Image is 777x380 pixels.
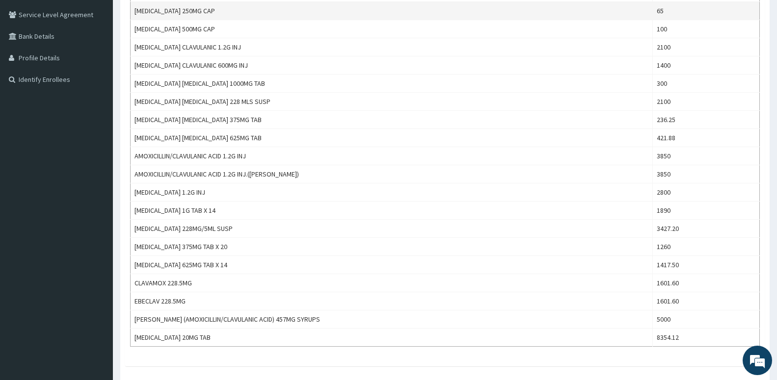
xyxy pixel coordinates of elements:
td: 2100 [652,93,759,111]
td: [MEDICAL_DATA] [MEDICAL_DATA] 625MG TAB [131,129,653,147]
img: d_794563401_company_1708531726252_794563401 [18,49,40,74]
td: [MEDICAL_DATA] 228MG/5ML SUSP [131,220,653,238]
td: AMOXICILLIN/CLAVULANIC ACID 1.2G INJ [131,147,653,165]
td: 2100 [652,38,759,56]
td: 65 [652,2,759,20]
td: 3427.20 [652,220,759,238]
td: 100 [652,20,759,38]
td: 1400 [652,56,759,75]
td: EBECLAV 228.5MG [131,292,653,310]
td: [MEDICAL_DATA] 20MG TAB [131,329,653,347]
td: [MEDICAL_DATA] [MEDICAL_DATA] 228 MLS SUSP [131,93,653,111]
td: 1890 [652,202,759,220]
td: [MEDICAL_DATA] 500MG CAP [131,20,653,38]
td: [MEDICAL_DATA] 1G TAB X 14 [131,202,653,220]
td: 5000 [652,310,759,329]
div: Minimize live chat window [161,5,185,28]
td: 1601.60 [652,274,759,292]
td: CLAVAMOX 228.5MG [131,274,653,292]
td: [MEDICAL_DATA] [MEDICAL_DATA] 375MG TAB [131,111,653,129]
td: AMOXICILLIN/CLAVULANIC ACID 1.2G INJ.([PERSON_NAME]) [131,165,653,183]
td: [MEDICAL_DATA] 625MG TAB X 14 [131,256,653,274]
textarea: Type your message and hit 'Enter' [5,268,187,302]
td: 1260 [652,238,759,256]
td: [MEDICAL_DATA] 1.2G INJ [131,183,653,202]
td: [MEDICAL_DATA] CLAVULANIC 1.2G INJ [131,38,653,56]
td: [MEDICAL_DATA] CLAVULANIC 600MG INJ [131,56,653,75]
span: We're online! [57,124,135,223]
td: [PERSON_NAME] (AMOXICILLIN/CLAVULANIC ACID) 457MG SYRUPS [131,310,653,329]
td: 236.25 [652,111,759,129]
td: 3850 [652,165,759,183]
div: Chat with us now [51,55,165,68]
td: 1601.60 [652,292,759,310]
td: 300 [652,75,759,93]
td: 421.88 [652,129,759,147]
td: 2800 [652,183,759,202]
td: [MEDICAL_DATA] [MEDICAL_DATA] 1000MG TAB [131,75,653,93]
td: 3850 [652,147,759,165]
td: 8354.12 [652,329,759,347]
td: [MEDICAL_DATA] 375MG TAB X 20 [131,238,653,256]
td: 1417.50 [652,256,759,274]
td: [MEDICAL_DATA] 250MG CAP [131,2,653,20]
